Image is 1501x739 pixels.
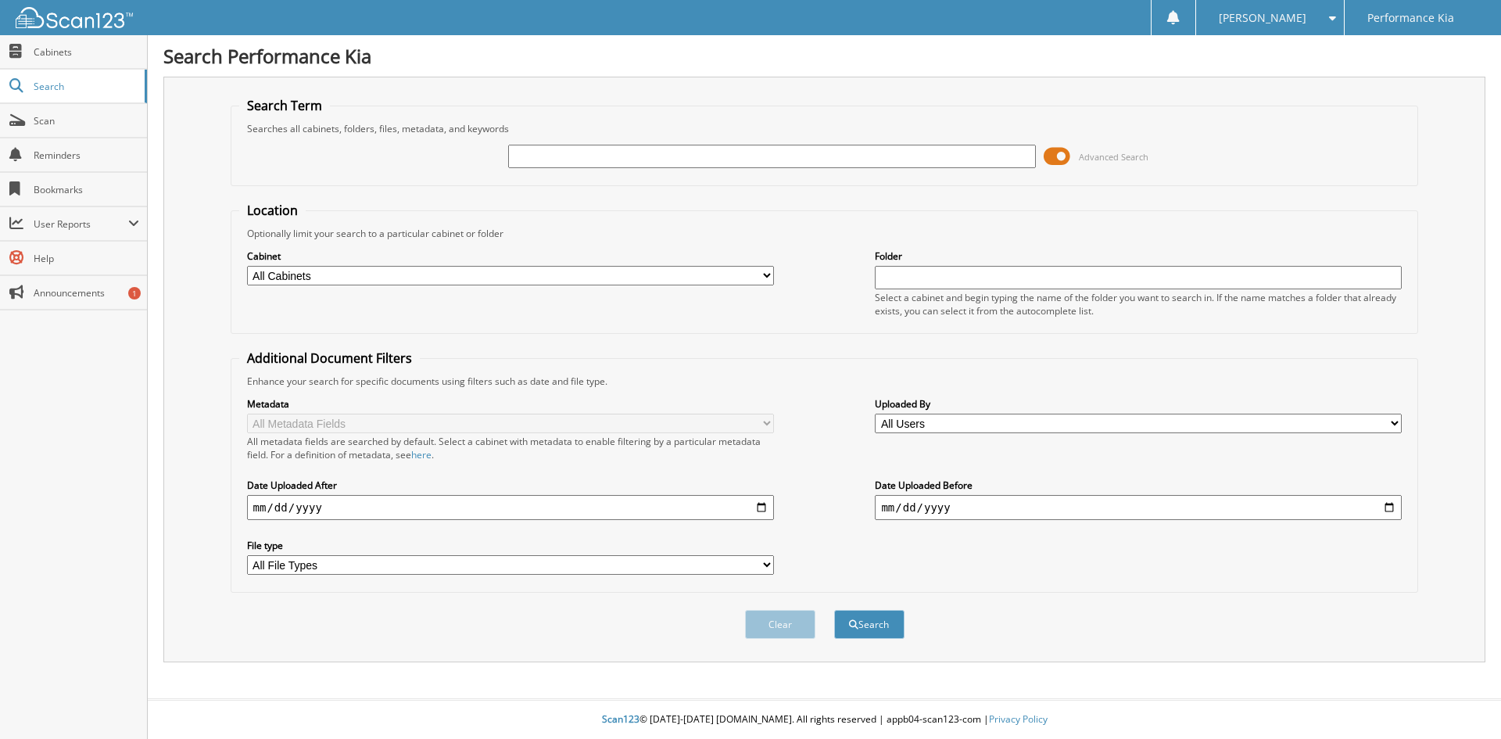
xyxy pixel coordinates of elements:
img: scan123-logo-white.svg [16,7,133,28]
label: Metadata [247,397,774,411]
div: All metadata fields are searched by default. Select a cabinet with metadata to enable filtering b... [247,435,774,461]
label: Folder [875,249,1402,263]
label: Date Uploaded Before [875,479,1402,492]
legend: Additional Document Filters [239,350,420,367]
div: Select a cabinet and begin typing the name of the folder you want to search in. If the name match... [875,291,1402,317]
legend: Search Term [239,97,330,114]
span: Advanced Search [1079,151,1148,163]
div: 1 [128,287,141,300]
legend: Location [239,202,306,219]
span: User Reports [34,217,128,231]
span: Reminders [34,149,139,162]
label: File type [247,539,774,552]
div: Optionally limit your search to a particular cabinet or folder [239,227,1410,240]
span: Help [34,252,139,265]
span: [PERSON_NAME] [1219,13,1306,23]
h1: Search Performance Kia [163,43,1485,69]
span: Scan123 [602,712,639,726]
div: Enhance your search for specific documents using filters such as date and file type. [239,375,1410,388]
a: here [411,448,432,461]
span: Cabinets [34,45,139,59]
label: Date Uploaded After [247,479,774,492]
label: Uploaded By [875,397,1402,411]
label: Cabinet [247,249,774,263]
div: © [DATE]-[DATE] [DOMAIN_NAME]. All rights reserved | appb04-scan123-com | [148,701,1501,739]
a: Privacy Policy [989,712,1048,726]
button: Search [834,610,905,639]
span: Bookmarks [34,183,139,196]
div: Searches all cabinets, folders, files, metadata, and keywords [239,122,1410,135]
input: end [875,495,1402,520]
span: Announcements [34,286,139,300]
button: Clear [745,610,815,639]
span: Performance Kia [1367,13,1454,23]
span: Search [34,80,137,93]
span: Scan [34,114,139,127]
input: start [247,495,774,520]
